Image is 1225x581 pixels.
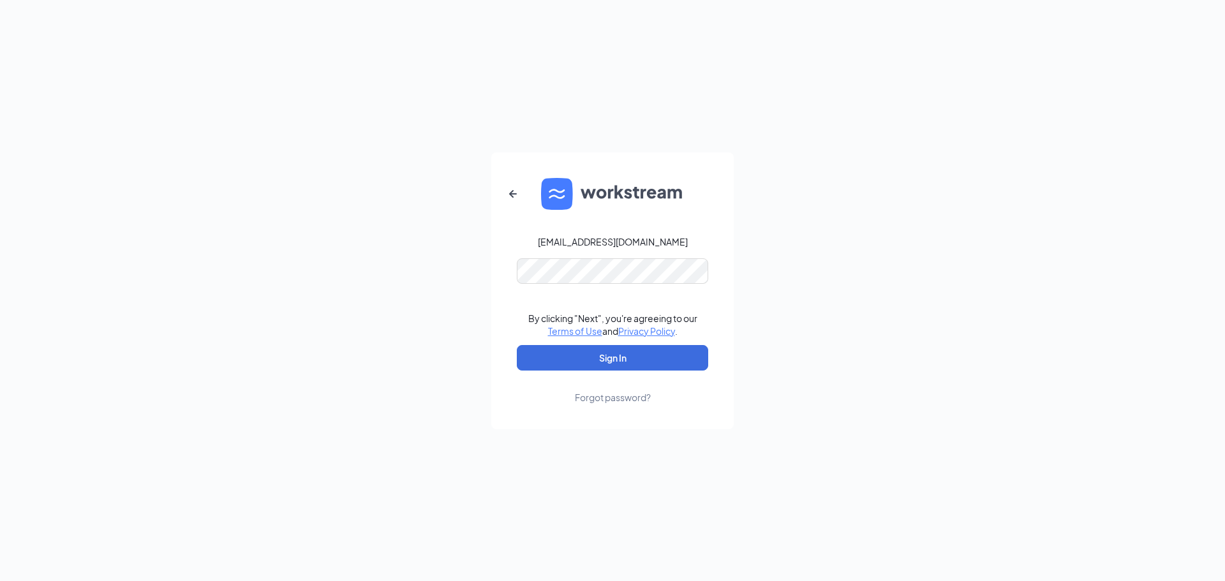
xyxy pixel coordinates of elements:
[575,391,651,404] div: Forgot password?
[575,371,651,404] a: Forgot password?
[541,178,684,210] img: WS logo and Workstream text
[618,325,675,337] a: Privacy Policy
[505,186,521,202] svg: ArrowLeftNew
[498,179,528,209] button: ArrowLeftNew
[548,325,602,337] a: Terms of Use
[528,312,697,337] div: By clicking "Next", you're agreeing to our and .
[517,345,708,371] button: Sign In
[538,235,688,248] div: [EMAIL_ADDRESS][DOMAIN_NAME]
